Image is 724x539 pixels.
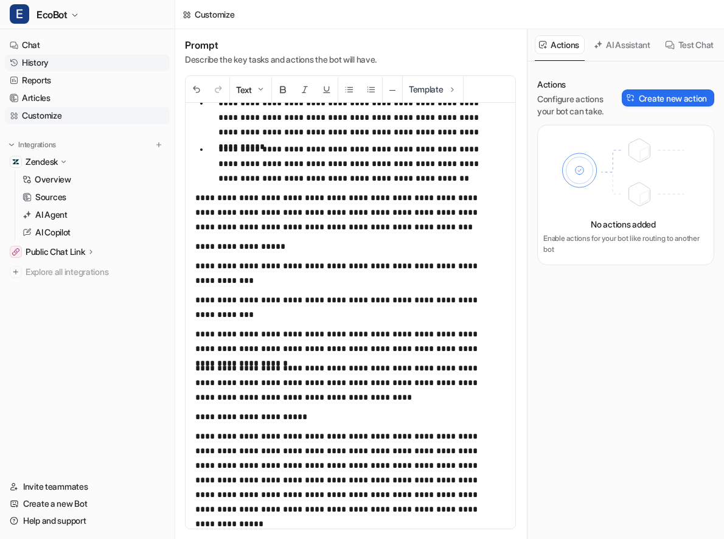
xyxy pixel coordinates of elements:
[214,85,223,94] img: Redo
[35,173,71,186] p: Overview
[403,76,463,102] button: Template
[5,107,170,124] a: Customize
[316,77,338,103] button: Underline
[12,158,19,165] img: Zendesk
[5,478,170,495] a: Invite teammates
[18,206,170,223] a: AI Agent
[5,263,170,280] a: Explore all integrations
[12,248,19,256] img: Public Chat Link
[661,35,719,54] button: Test Chat
[5,139,60,151] button: Integrations
[207,77,229,103] button: Redo
[26,156,58,168] p: Zendesk
[272,77,294,103] button: Bold
[322,85,332,94] img: Underline
[5,512,170,529] a: Help and support
[35,226,71,238] p: AI Copilot
[591,218,656,231] p: No actions added
[344,85,354,94] img: Unordered List
[537,93,622,117] p: Configure actions your bot can take.
[5,72,170,89] a: Reports
[185,54,377,66] p: Describe the key tasks and actions the bot will have.
[26,262,165,282] span: Explore all integrations
[300,85,310,94] img: Italic
[537,78,622,91] p: Actions
[5,89,170,106] a: Articles
[37,6,68,23] span: EcoBot
[294,77,316,103] button: Italic
[366,85,376,94] img: Ordered List
[18,171,170,188] a: Overview
[5,54,170,71] a: History
[155,141,163,149] img: menu_add.svg
[10,4,29,24] span: E
[5,495,170,512] a: Create a new Bot
[195,8,234,21] div: Customize
[278,85,288,94] img: Bold
[35,209,68,221] p: AI Agent
[627,94,635,102] img: Create action
[447,85,457,94] img: Template
[360,77,382,103] button: Ordered List
[383,77,402,103] button: ─
[18,224,170,241] a: AI Copilot
[622,89,714,106] button: Create new action
[230,77,271,103] button: Text
[186,77,207,103] button: Undo
[192,85,201,94] img: Undo
[185,39,377,51] h1: Prompt
[543,233,703,255] p: Enable actions for your bot like routing to another bot
[256,85,265,94] img: Dropdown Down Arrow
[5,37,170,54] a: Chat
[26,246,85,258] p: Public Chat Link
[10,266,22,278] img: explore all integrations
[35,191,66,203] p: Sources
[18,140,56,150] p: Integrations
[338,77,360,103] button: Unordered List
[590,35,656,54] button: AI Assistant
[7,141,16,149] img: expand menu
[18,189,170,206] a: Sources
[535,35,585,54] button: Actions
